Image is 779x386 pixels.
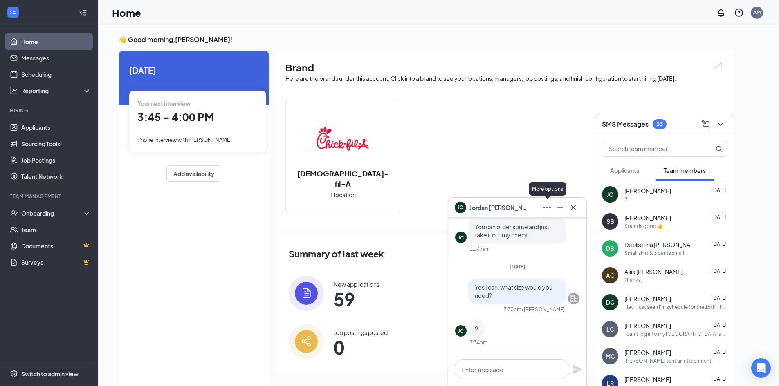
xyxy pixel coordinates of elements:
div: 11:47am [470,245,490,252]
span: 0 [334,340,388,355]
input: Search team member [602,141,699,156]
svg: Settings [10,370,18,378]
span: [DATE] [712,241,727,247]
div: SB [606,217,614,225]
span: [PERSON_NAME] [624,348,671,357]
div: Job postings posted [334,328,388,337]
a: Team [21,221,91,238]
button: Minimize [554,201,567,214]
h3: SMS Messages [602,120,649,129]
div: DC [606,298,615,306]
span: [DATE] [712,268,727,274]
div: Sounds good 👍 [624,223,663,230]
a: Home [21,33,91,50]
span: Applicants [610,167,639,174]
img: open.6027fd2a22e1237b5b06.svg [713,60,724,70]
span: [DATE] [712,214,727,220]
div: Open Intercom Messenger [751,358,771,378]
span: Jordan [PERSON_NAME] [469,203,527,212]
img: Chick-fil-A [317,113,369,165]
div: JC [458,328,464,335]
span: Phone Interview with [PERSON_NAME] [137,136,232,143]
span: • [PERSON_NAME] [521,306,565,313]
span: Summary of last week [289,247,384,261]
svg: Plane [572,364,582,374]
div: AC [606,271,615,279]
span: [PERSON_NAME] [624,214,671,222]
div: Hiring [10,107,90,114]
span: [DATE] [510,263,525,270]
svg: Analysis [10,87,18,95]
div: Thanks. [624,277,642,283]
span: Asia [PERSON_NAME] [624,268,683,276]
div: JC [458,234,464,241]
span: Yes I can, what size would you need? [475,283,552,299]
button: ComposeMessage [699,118,712,131]
div: Switch to admin view [21,370,79,378]
a: Talent Network [21,168,91,185]
span: Team members [664,167,706,174]
div: JC [607,190,613,199]
div: MC [606,352,615,360]
h2: [DEMOGRAPHIC_DATA]-fil-A [286,168,400,189]
svg: MagnifyingGlass [716,145,722,152]
h1: Home [112,6,141,20]
h3: 👋 Good morning, [PERSON_NAME] ! [119,35,734,44]
svg: QuestionInfo [734,8,744,18]
div: 7:33pm [504,306,521,313]
span: [DATE] [712,187,727,193]
span: You can order some and just take it out my check. [475,223,549,239]
a: Applicants [21,119,91,136]
div: 7:34pm [470,339,487,346]
img: icon [289,276,324,311]
span: [DATE] [129,64,258,76]
a: Messages [21,50,91,66]
span: 3:45 - 4:00 PM [137,110,214,124]
svg: ChevronDown [716,119,725,129]
button: Cross [567,201,580,214]
div: Reporting [21,87,92,95]
div: 9 [624,196,627,203]
img: icon [289,324,324,359]
span: 9 [475,325,478,332]
a: DocumentsCrown [21,238,91,254]
svg: WorkstreamLogo [9,8,17,16]
div: AM [753,9,761,16]
a: SurveysCrown [21,254,91,270]
svg: Ellipses [542,203,552,212]
svg: Collapse [79,9,87,17]
div: I can’t log into my [GEOGRAPHIC_DATA] also. It keeps saying I don’t have permission to access the... [624,330,727,337]
span: [PERSON_NAME] [624,321,671,330]
div: Team Management [10,193,90,200]
span: [DATE] [712,322,727,328]
div: LC [606,325,614,333]
a: Sourcing Tools [21,136,91,152]
span: [PERSON_NAME] [624,187,671,195]
span: 59 [334,292,379,306]
svg: UserCheck [10,209,18,217]
span: Debberina [PERSON_NAME] [624,241,698,249]
div: More options [529,182,566,196]
span: [PERSON_NAME] [624,375,671,384]
svg: Minimize [555,203,565,212]
span: [DATE] [712,376,727,382]
a: Scheduling [21,66,91,83]
button: ChevronDown [714,118,727,131]
div: Hey, I just seen I'm schedule for the 15th. I have work at [GEOGRAPHIC_DATA] that day. The 10th, ... [624,303,727,310]
h1: Brand [285,60,724,74]
div: DB [606,244,614,252]
button: Ellipses [541,201,554,214]
a: Job Postings [21,152,91,168]
button: Add availability [166,165,221,182]
div: Onboarding [21,209,84,217]
div: Here are the brands under this account. Click into a brand to see your locations, managers, job p... [285,74,724,83]
div: Small shirt & 3 pants small [624,250,684,257]
svg: ComposeMessage [701,119,711,129]
span: 1 location [330,190,356,199]
div: 33 [656,120,663,127]
span: [DATE] [712,295,727,301]
div: [PERSON_NAME] sent an attachment [624,357,712,364]
div: New applications [334,280,379,288]
span: Your next interview [137,100,191,107]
